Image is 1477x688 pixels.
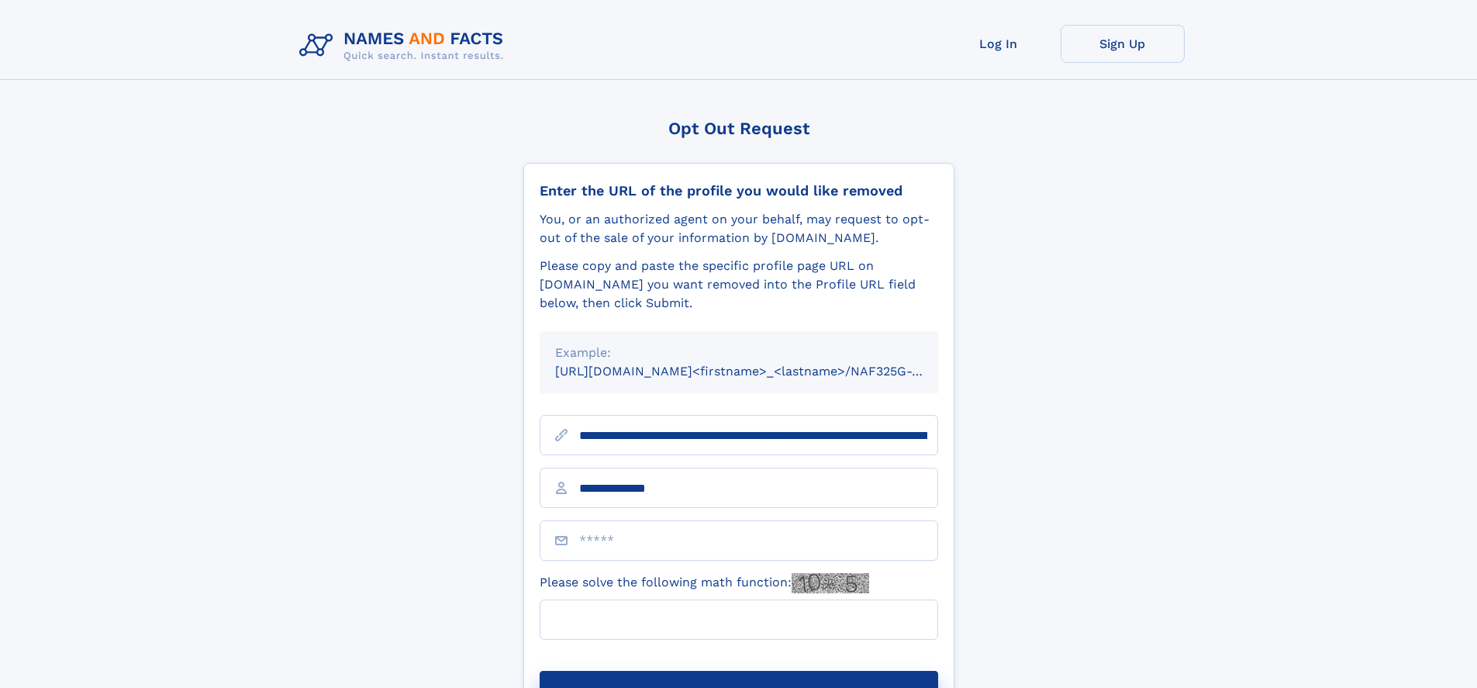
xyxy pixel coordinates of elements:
div: Please copy and paste the specific profile page URL on [DOMAIN_NAME] you want removed into the Pr... [540,257,938,313]
div: You, or an authorized agent on your behalf, may request to opt-out of the sale of your informatio... [540,210,938,247]
div: Opt Out Request [523,119,954,138]
label: Please solve the following math function: [540,573,869,593]
div: Example: [555,344,923,362]
img: Logo Names and Facts [293,25,516,67]
a: Sign Up [1061,25,1185,63]
small: [URL][DOMAIN_NAME]<firstname>_<lastname>/NAF325G-xxxxxxxx [555,364,968,379]
a: Log In [937,25,1061,63]
div: Enter the URL of the profile you would like removed [540,182,938,199]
